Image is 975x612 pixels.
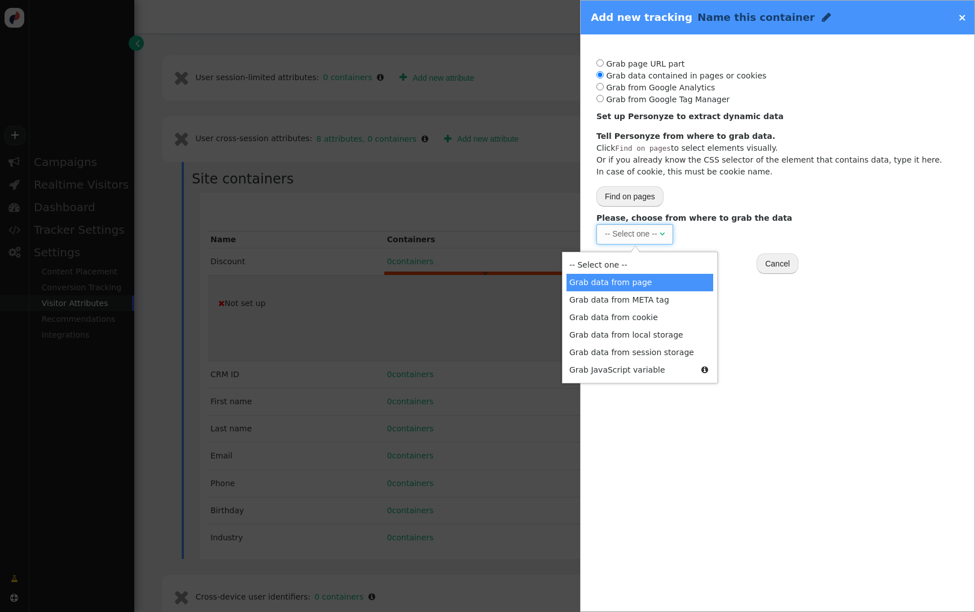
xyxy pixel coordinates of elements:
[596,186,664,207] button: Find on pages
[697,11,815,23] span: Name this container
[958,11,967,23] a: ×
[596,112,784,121] b: Set up Personyze to extract dynamic data
[596,70,959,82] li: Grab data contained in pages or cookies
[822,12,831,23] span: 
[596,132,775,141] b: Tell Personyze from where to grab data.
[566,256,697,274] td: -- Select one --
[566,309,697,326] td: Grab data from cookie
[566,274,697,291] td: Grab data from page
[596,130,942,178] p: Click to select elements visually. Or if you already know the CSS selector of the element that co...
[596,94,959,106] li: Grab from Google Tag Manager
[566,361,697,379] td: Grab JavaScript variable
[660,230,665,238] span: 
[596,213,792,222] b: Please, choose from where to grab the data
[757,253,798,274] button: Cancel
[596,82,959,94] li: Grab from Google Analytics
[566,326,697,344] td: Grab data from local storage
[566,291,697,309] td: Grab data from META tag
[605,228,657,240] div: -- Select one --
[596,58,959,70] li: Grab page URL part
[591,10,831,25] div: Add new tracking
[701,366,708,374] span: 
[615,144,671,152] tt: Find on pages
[566,344,697,361] td: Grab data from session storage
